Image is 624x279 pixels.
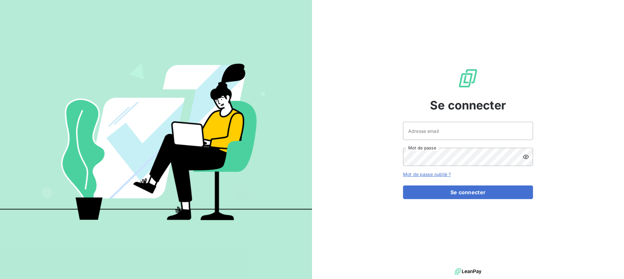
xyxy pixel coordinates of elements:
input: placeholder [403,122,533,140]
a: Mot de passe oublié ? [403,171,451,177]
button: Se connecter [403,185,533,199]
img: logo [455,267,481,276]
img: Logo LeanPay [458,68,478,89]
span: Se connecter [430,96,506,114]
